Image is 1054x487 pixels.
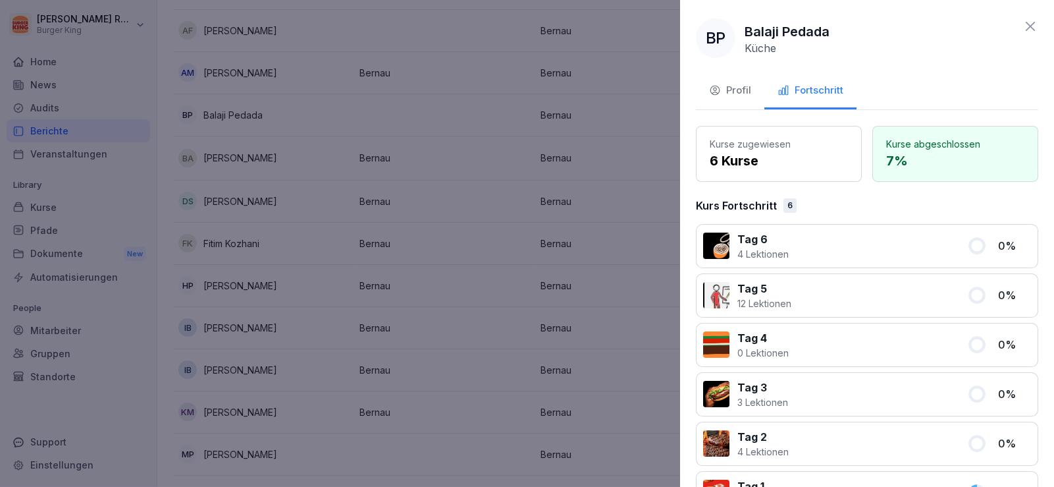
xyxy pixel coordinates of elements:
[764,74,856,109] button: Fortschritt
[737,445,789,459] p: 4 Lektionen
[998,337,1031,353] p: 0 %
[737,380,788,395] p: Tag 3
[737,330,789,346] p: Tag 4
[886,137,1024,151] p: Kurse abgeschlossen
[998,386,1031,402] p: 0 %
[737,429,789,445] p: Tag 2
[709,83,751,98] div: Profil
[737,231,789,247] p: Tag 6
[886,151,1024,171] p: 7 %
[696,198,777,214] p: Kurs Fortschritt
[998,238,1031,254] p: 0 %
[737,281,791,297] p: Tag 5
[998,287,1031,303] p: 0 %
[777,83,843,98] div: Fortschritt
[696,74,764,109] button: Profil
[737,395,788,409] p: 3 Lektionen
[745,22,830,42] p: Balaji Pedada
[998,436,1031,451] p: 0 %
[783,198,797,213] div: 6
[737,297,791,310] p: 12 Lektionen
[710,137,848,151] p: Kurse zugewiesen
[737,346,789,360] p: 0 Lektionen
[737,247,789,261] p: 4 Lektionen
[710,151,848,171] p: 6 Kurse
[696,18,735,58] div: BP
[745,42,776,55] p: Küche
